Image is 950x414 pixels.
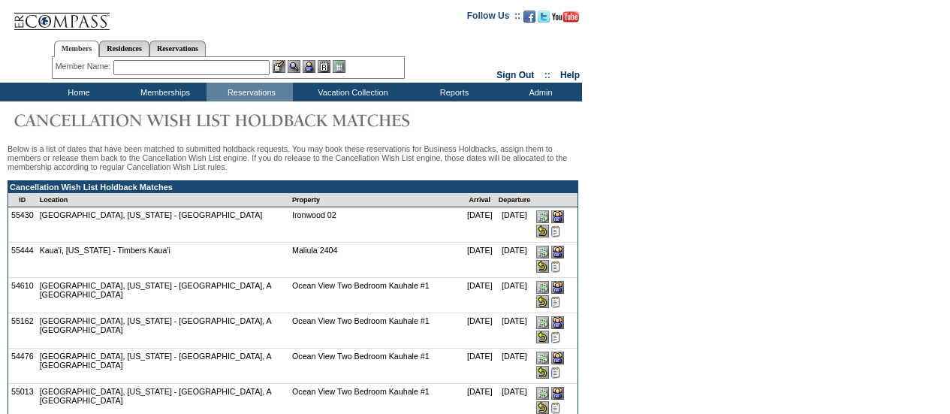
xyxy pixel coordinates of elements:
input: Release this reservation back into the Cancellation Wish List queue [536,295,549,308]
td: [DATE] [496,278,534,313]
img: Cancellation Wish List Holdback Matches [8,105,458,135]
td: [GEOGRAPHIC_DATA], [US_STATE] - [GEOGRAPHIC_DATA], A [GEOGRAPHIC_DATA] [37,313,289,349]
input: Give this reservation to Sales [536,316,549,329]
td: Reports [409,83,496,101]
td: Property [289,193,464,207]
a: Become our fan on Facebook [523,15,535,24]
td: [DATE] [464,207,496,243]
td: Follow Us :: [467,9,520,27]
td: Cancellation Wish List Holdback Matches [8,181,578,193]
td: [DATE] [464,278,496,313]
input: Release this reservation back into the Cancellation Wish List queue [536,366,549,379]
input: Taking steps to drive increased bookings to non-incremental cost locations. Please enter any capt... [551,367,560,379]
td: Location [37,193,289,207]
input: Give this reservation to Sales [536,352,549,364]
input: Taking steps to drive increased bookings to non-incremental cost locations. Please enter any capt... [551,296,560,308]
input: Taking steps to drive increased bookings to non-incremental cost locations. Please enter any capt... [551,331,560,343]
input: Give this reservation to Sales [536,210,549,223]
span: :: [544,70,550,80]
input: Give this reservation to Sales [536,387,549,400]
a: Members [54,41,100,57]
td: [DATE] [496,243,534,278]
img: Give this reservation to a member [551,387,564,400]
td: Admin [496,83,582,101]
td: Ocean View Two Bedroom Kauhale #1 [289,349,464,384]
img: Give this reservation to a member [551,316,564,329]
div: Member Name: [56,60,113,73]
input: Release this reservation back into the Cancellation Wish List queue [536,331,549,343]
img: Give this reservation to a member [551,281,564,294]
td: [GEOGRAPHIC_DATA], [US_STATE] - [GEOGRAPHIC_DATA] [37,207,289,243]
input: Release this reservation back into the Cancellation Wish List queue [536,225,549,237]
input: Give this reservation to Sales [536,281,549,294]
img: Follow us on Twitter [538,11,550,23]
img: b_calculator.gif [333,60,345,73]
img: b_edit.gif [273,60,285,73]
td: [GEOGRAPHIC_DATA], [US_STATE] - [GEOGRAPHIC_DATA], A [GEOGRAPHIC_DATA] [37,278,289,313]
td: 54610 [8,278,37,313]
td: 55430 [8,207,37,243]
input: Release this reservation back into the Cancellation Wish List queue [536,401,549,414]
a: Sign Out [496,70,534,80]
td: Memberships [120,83,207,101]
td: Departure [496,193,534,207]
img: Give this reservation to a member [551,210,564,223]
td: Ironwood 02 [289,207,464,243]
td: Ocean View Two Bedroom Kauhale #1 [289,313,464,349]
a: Help [560,70,580,80]
td: 54476 [8,349,37,384]
a: Subscribe to our YouTube Channel [552,15,579,24]
a: Reservations [149,41,206,56]
input: Release this reservation back into the Cancellation Wish List queue [536,260,549,273]
img: View [288,60,300,73]
td: [DATE] [496,207,534,243]
input: Landlord usage for Ironwood 25, please block - 5/17/24 mm [551,225,560,237]
td: Vacation Collection [293,83,409,101]
img: Become our fan on Facebook [523,11,535,23]
td: Maliula 2404 [289,243,464,278]
a: Residences [99,41,149,56]
td: [DATE] [464,243,496,278]
img: Subscribe to our YouTube Channel [552,11,579,23]
td: Reservations [207,83,293,101]
td: [DATE] [496,349,534,384]
a: Follow us on Twitter [538,15,550,24]
td: Home [34,83,120,101]
input: Taking steps to drive increased bookings to non-incremental cost locations. Please enter any capt... [551,402,560,414]
td: [GEOGRAPHIC_DATA], [US_STATE] - [GEOGRAPHIC_DATA], A [GEOGRAPHIC_DATA] [37,349,289,384]
input: Give this reservation to Sales [536,246,549,258]
td: ID [8,193,37,207]
td: Kaua'i, [US_STATE] - Timbers Kaua'i [37,243,289,278]
img: Reservations [318,60,330,73]
img: Give this reservation to a member [551,246,564,258]
td: 55444 [8,243,37,278]
td: 55162 [8,313,37,349]
input: General Sales Holds. -DW 2.19.25 [551,261,560,273]
td: [DATE] [464,349,496,384]
td: Ocean View Two Bedroom Kauhale #1 [289,278,464,313]
td: Arrival [464,193,496,207]
td: [DATE] [496,313,534,349]
img: Impersonate [303,60,315,73]
td: [DATE] [464,313,496,349]
img: Give this reservation to a member [551,352,564,364]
